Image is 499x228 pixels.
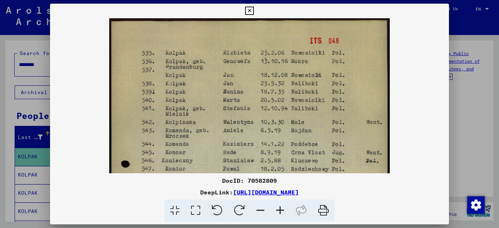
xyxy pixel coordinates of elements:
[50,188,449,197] div: DeepLink:
[233,189,299,196] a: [URL][DOMAIN_NAME]
[467,196,484,213] div: Change consent
[467,196,485,214] img: Change consent
[50,176,449,185] div: DocID: 70582809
